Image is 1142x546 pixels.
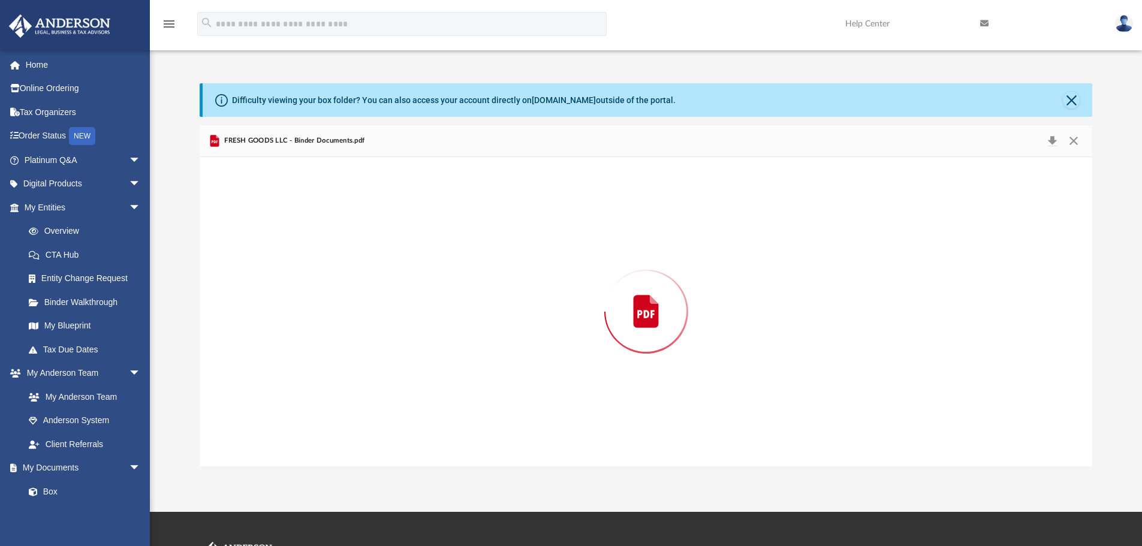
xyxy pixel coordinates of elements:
img: Anderson Advisors Platinum Portal [5,14,114,38]
a: Online Ordering [8,77,159,101]
img: User Pic [1115,15,1133,32]
a: menu [162,23,176,31]
div: NEW [69,127,95,145]
a: Entity Change Request [17,267,159,291]
a: My Anderson Teamarrow_drop_down [8,361,153,385]
a: My Anderson Team [17,385,147,409]
a: Platinum Q&Aarrow_drop_down [8,148,159,172]
a: Order StatusNEW [8,124,159,149]
a: CTA Hub [17,243,159,267]
span: arrow_drop_down [129,361,153,386]
a: Meeting Minutes [17,503,153,527]
a: Home [8,53,159,77]
a: Tax Due Dates [17,337,159,361]
a: Client Referrals [17,432,153,456]
span: arrow_drop_down [129,456,153,481]
button: Close [1063,92,1080,108]
a: Digital Productsarrow_drop_down [8,172,159,196]
a: Box [17,479,147,503]
a: My Entitiesarrow_drop_down [8,195,159,219]
button: Close [1063,132,1084,149]
i: search [200,16,213,29]
span: FRESH GOODS LLC - Binder Documents.pdf [222,135,364,146]
span: arrow_drop_down [129,148,153,173]
div: Difficulty viewing your box folder? You can also access your account directly on outside of the p... [232,94,676,107]
span: arrow_drop_down [129,172,153,197]
span: arrow_drop_down [129,195,153,220]
div: Preview [200,125,1093,466]
a: My Blueprint [17,314,153,338]
a: Anderson System [17,409,153,433]
a: Tax Organizers [8,100,159,124]
i: menu [162,17,176,31]
a: [DOMAIN_NAME] [532,95,596,105]
button: Download [1041,132,1063,149]
a: Binder Walkthrough [17,290,159,314]
a: My Documentsarrow_drop_down [8,456,153,480]
a: Overview [17,219,159,243]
